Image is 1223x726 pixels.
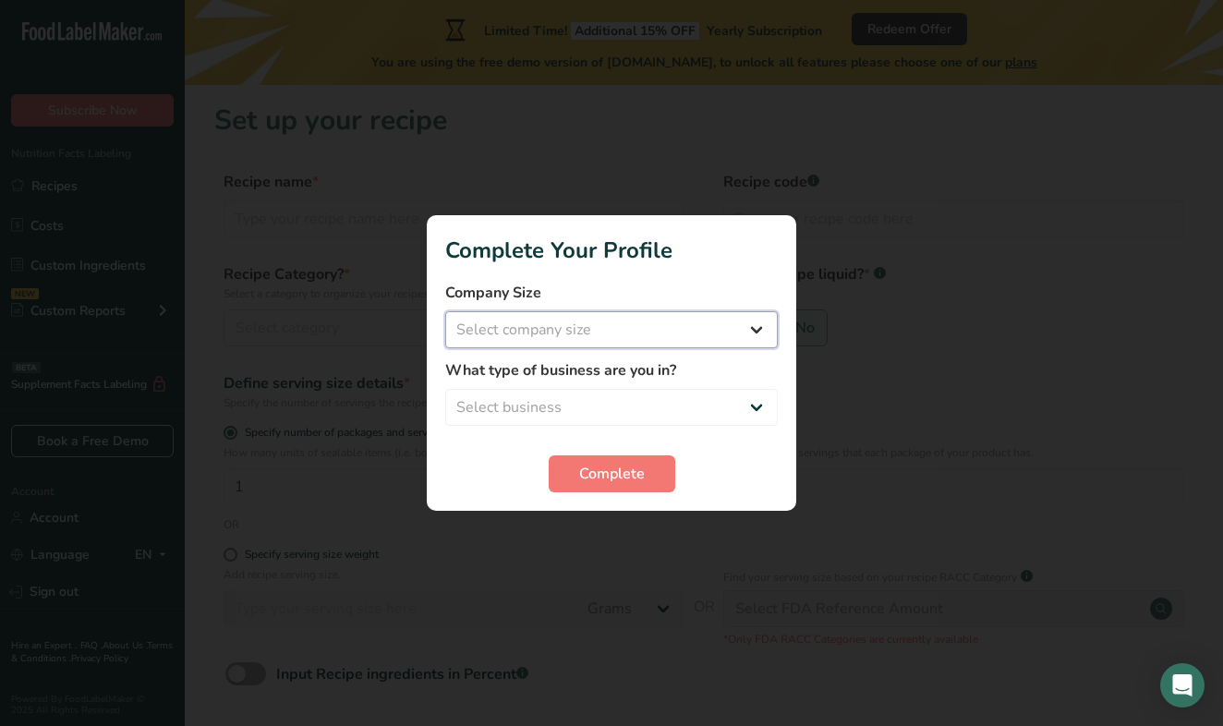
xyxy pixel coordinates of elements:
[445,359,778,381] label: What type of business are you in?
[579,463,645,485] span: Complete
[445,234,778,267] h1: Complete Your Profile
[445,282,778,304] label: Company Size
[1160,663,1205,708] div: Open Intercom Messenger
[549,455,675,492] button: Complete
